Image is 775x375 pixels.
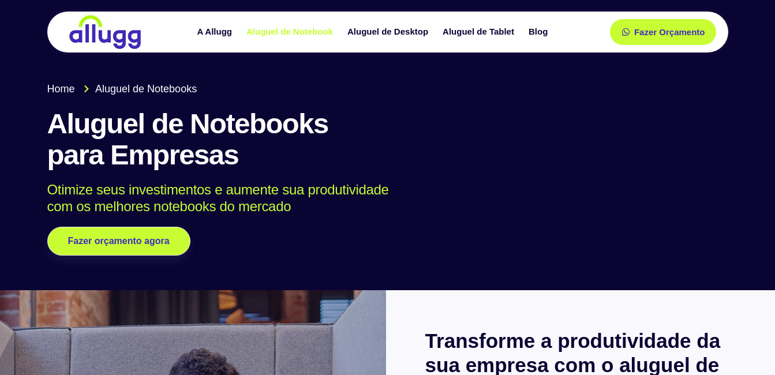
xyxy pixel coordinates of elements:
span: Home [47,81,75,97]
a: Aluguel de Tablet [437,22,523,42]
span: Fazer orçamento agora [68,237,170,246]
a: A Allugg [191,22,241,42]
a: Fazer Orçamento [610,19,717,45]
span: Aluguel de Notebooks [92,81,197,97]
a: Aluguel de Desktop [342,22,437,42]
a: Blog [523,22,556,42]
a: Aluguel de Notebook [241,22,342,42]
span: Fazer Orçamento [634,28,705,36]
a: Fazer orçamento agora [47,227,190,256]
p: Otimize seus investimentos e aumente sua produtividade com os melhores notebooks do mercado [47,182,712,215]
h1: Aluguel de Notebooks para Empresas [47,108,728,171]
img: locação de TI é Allugg [68,14,143,50]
